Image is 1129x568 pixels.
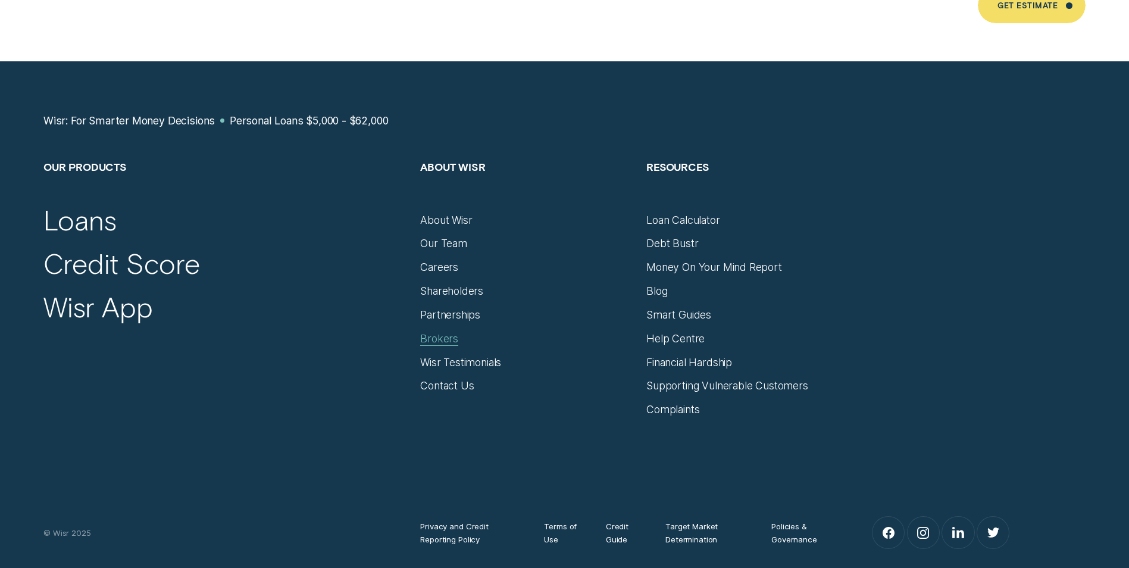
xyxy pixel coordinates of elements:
a: Wisr App [43,289,153,324]
a: Credit Guide [606,520,642,546]
a: Privacy and Credit Reporting Policy [420,520,520,546]
a: Shareholders [420,285,483,298]
a: Money On Your Mind Report [646,261,782,274]
a: Personal Loans $5,000 - $62,000 [230,114,389,127]
a: Twitter [977,517,1009,548]
a: Instagram [908,517,939,548]
a: Debt Bustr [646,237,698,250]
a: Wisr: For Smarter Money Decisions [43,114,215,127]
a: Blog [646,285,667,298]
a: Contact Us [420,379,474,392]
a: Smart Guides [646,308,711,322]
a: Our Team [420,237,467,250]
a: Supporting Vulnerable Customers [646,379,808,392]
a: Policies & Governance [771,520,836,546]
a: Brokers [420,332,458,345]
a: Facebook [872,517,904,548]
a: Loans [43,202,116,237]
a: Partnerships [420,308,480,322]
a: Careers [420,261,458,274]
a: LinkedIn [942,517,974,548]
h2: Resources [646,160,859,214]
a: Terms of Use [544,520,582,546]
a: Loan Calculator [646,214,720,227]
a: Financial Hardship [646,356,732,369]
h2: Our Products [43,160,407,214]
h2: About Wisr [420,160,633,214]
a: Help Centre [646,332,705,345]
a: About Wisr [420,214,472,227]
a: Credit Score [43,246,200,280]
a: Wisr Testimonials [420,356,501,369]
a: Target Market Determination [665,520,748,546]
a: Complaints [646,403,699,416]
div: © Wisr 2025 [37,526,414,539]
